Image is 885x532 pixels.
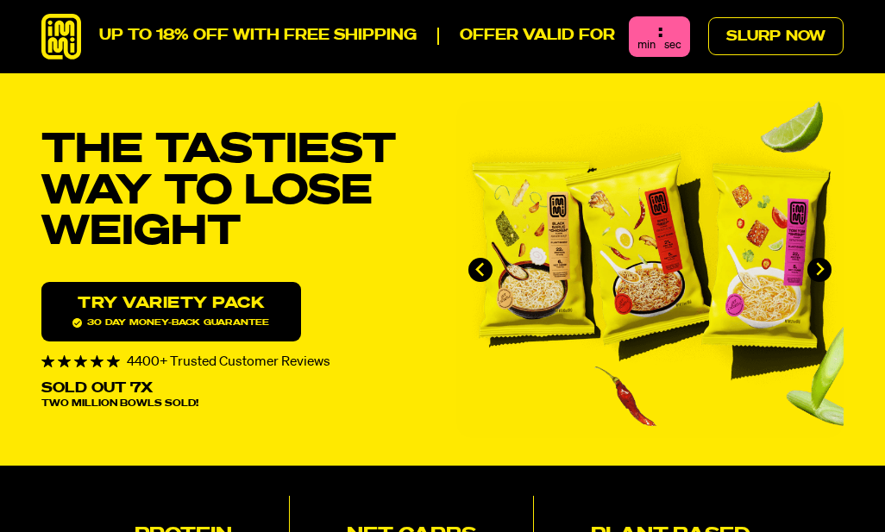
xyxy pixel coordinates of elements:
[41,130,429,253] h1: THE TASTIEST WAY TO LOSE WEIGHT
[658,23,662,42] div: :
[437,28,615,45] p: Offer valid for
[41,282,301,341] a: Try variety Pack30 day money-back guarantee
[468,258,493,282] button: Go to last slide
[708,17,844,55] a: Slurp Now
[41,382,153,396] p: Sold Out 7X
[99,28,417,45] p: UP TO 18% OFF WITH FREE SHIPPING
[637,40,656,51] span: min
[41,355,429,369] div: 4400+ Trusted Customer Reviews
[456,101,844,439] div: immi slideshow
[72,318,269,328] span: 30 day money-back guarantee
[807,258,832,282] button: Next slide
[664,40,681,51] span: sec
[456,101,844,439] li: 1 of 4
[41,399,198,409] span: Two Million Bowls Sold!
